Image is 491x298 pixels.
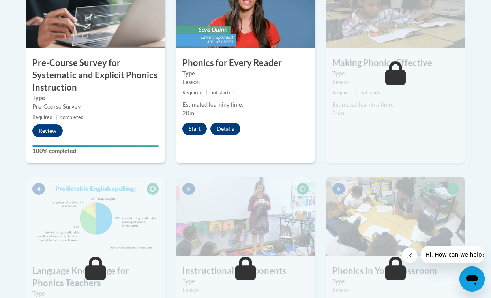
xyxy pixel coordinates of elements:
[421,246,485,263] iframe: Message from company
[26,265,165,289] h3: Language Knowledge for Phonics Teachers
[459,266,485,292] iframe: Button to launch messaging window
[210,90,234,96] span: not started
[32,124,63,137] button: Review
[182,100,309,109] div: Estimated learning time:
[332,286,459,294] div: Lesson
[26,57,165,93] h3: Pre-Course Survey for Systematic and Explicit Phonics Instruction
[360,90,384,96] span: not started
[182,110,194,117] span: 20m
[32,289,159,298] label: Type
[332,277,459,286] label: Type
[32,94,159,102] label: Type
[326,57,465,69] h3: Making Phonics Effective
[32,145,159,147] div: Your progress
[60,114,84,120] span: completed
[326,265,465,277] h3: Phonics in Your Classroom
[182,90,202,96] span: Required
[26,177,165,256] img: Course Image
[182,123,207,135] button: Start
[206,90,207,96] span: |
[326,177,465,256] img: Course Image
[32,183,45,195] span: 4
[176,57,315,69] h3: Phonics for Every Reader
[176,265,315,277] h3: Instructional Components
[332,69,459,78] label: Type
[332,90,352,96] span: Required
[332,183,345,195] span: 6
[32,147,159,155] label: 100% completed
[182,78,309,87] div: Lesson
[182,183,195,195] span: 5
[56,114,57,120] span: |
[332,100,459,109] div: Estimated learning time:
[182,69,309,78] label: Type
[356,90,357,96] span: |
[402,247,418,263] iframe: Close message
[332,78,459,87] div: Lesson
[182,286,309,294] div: Lesson
[32,102,159,111] div: Pre-Course Survey
[176,177,315,256] img: Course Image
[332,110,344,117] span: 25m
[32,114,52,120] span: Required
[210,123,240,135] button: Details
[182,277,309,286] label: Type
